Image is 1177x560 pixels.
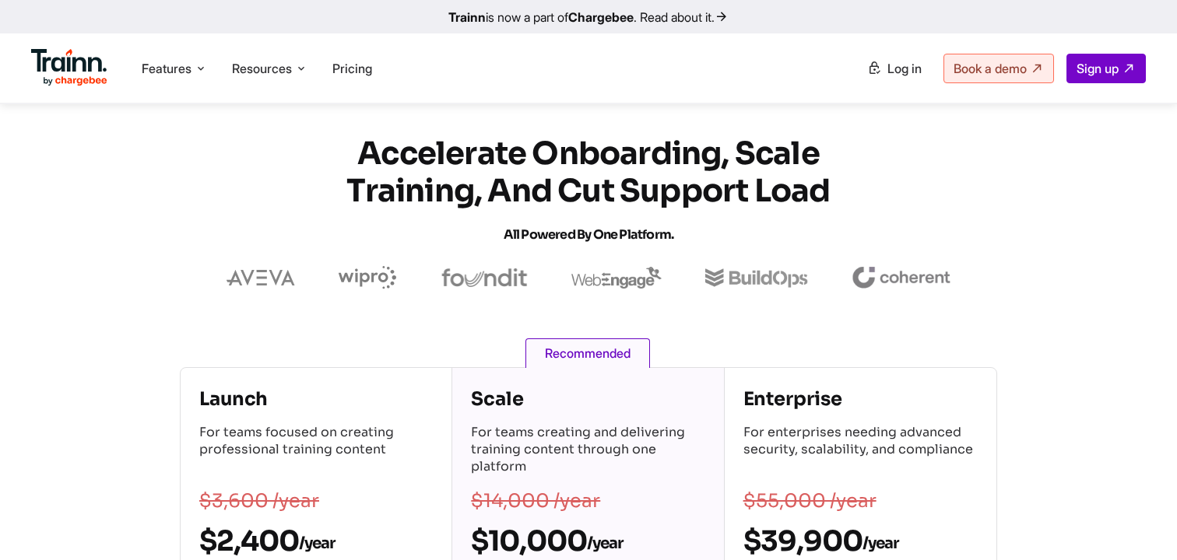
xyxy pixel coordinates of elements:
[199,489,319,513] s: $3,600 /year
[199,523,433,558] h2: $2,400
[743,523,978,558] h2: $39,900
[954,61,1027,76] span: Book a demo
[308,135,869,254] h1: Accelerate Onboarding, Scale Training, and Cut Support Load
[858,54,931,82] a: Log in
[441,268,528,287] img: foundit logo
[525,338,650,368] span: Recommended
[587,534,623,553] sub: /year
[504,226,674,243] span: All Powered by One Platform.
[471,489,600,513] s: $14,000 /year
[743,489,877,513] s: $55,000 /year
[571,267,662,289] img: webengage logo
[743,424,978,478] p: For enterprises needing advanced security, scalability, and compliance
[943,54,1054,83] a: Book a demo
[31,49,107,86] img: Trainn Logo
[227,270,295,285] img: aveva logo
[339,266,397,289] img: wipro logo
[199,424,433,478] p: For teams focused on creating professional training content
[568,9,634,25] b: Chargebee
[863,534,898,553] sub: /year
[199,387,433,411] h4: Launch
[1077,61,1119,76] span: Sign up
[1066,54,1146,83] a: Sign up
[299,534,335,553] sub: /year
[142,60,191,77] span: Features
[448,9,486,25] b: Trainn
[332,61,372,76] a: Pricing
[705,268,807,288] img: buildops logo
[471,424,704,478] p: For teams creating and delivering training content through one platform
[232,60,292,77] span: Resources
[852,267,950,289] img: coherent logo
[743,387,978,411] h4: Enterprise
[471,523,704,558] h2: $10,000
[471,387,704,411] h4: Scale
[887,61,922,76] span: Log in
